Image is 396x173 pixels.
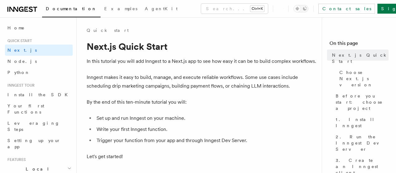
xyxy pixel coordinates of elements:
span: Examples [104,6,137,11]
span: Node.js [7,59,37,64]
a: Home [5,22,73,33]
a: Setting up your app [5,135,73,152]
a: Contact sales [318,4,375,14]
a: 1. Install Inngest [333,114,389,131]
h4: On this page [329,40,389,50]
a: Before you start: choose a project [333,90,389,114]
a: Python [5,67,73,78]
a: Your first Functions [5,100,73,118]
p: Inngest makes it easy to build, manage, and execute reliable workflows. Some use cases include sc... [87,73,317,90]
p: In this tutorial you will add Inngest to a Next.js app to see how easy it can be to build complex... [87,57,317,66]
a: Next.js [5,45,73,56]
span: AgentKit [145,6,178,11]
li: Write your first Inngest function. [95,125,317,134]
a: Node.js [5,56,73,67]
span: Choose Next.js version [339,69,389,88]
span: Documentation [46,6,97,11]
li: Trigger your function from your app and through Inngest Dev Server. [95,136,317,145]
button: Search...Ctrl+K [201,4,268,14]
span: Home [7,25,25,31]
a: 2. Run the Inngest Dev Server [333,131,389,155]
button: Toggle dark mode [294,5,308,12]
a: AgentKit [141,2,181,17]
a: Examples [101,2,141,17]
span: Inngest tour [5,83,35,88]
p: By the end of this ten-minute tutorial you will: [87,98,317,106]
span: Setting up your app [7,138,61,149]
span: 2. Run the Inngest Dev Server [336,134,389,152]
span: Install the SDK [7,92,71,97]
a: Leveraging Steps [5,118,73,135]
a: Documentation [42,2,101,17]
a: Quick start [87,27,129,33]
a: Install the SDK [5,89,73,100]
li: Set up and run Inngest on your machine. [95,114,317,123]
span: Your first Functions [7,103,44,115]
kbd: Ctrl+K [250,6,264,12]
span: Features [5,157,26,162]
span: Next.js [7,48,37,53]
span: Python [7,70,30,75]
span: Leveraging Steps [7,121,60,132]
p: Let's get started! [87,152,317,161]
h1: Next.js Quick Start [87,41,317,52]
a: Next.js Quick Start [329,50,389,67]
span: Next.js Quick Start [332,52,389,64]
span: 1. Install Inngest [336,116,389,129]
span: Quick start [5,38,32,43]
span: Before you start: choose a project [336,93,389,111]
a: Choose Next.js version [337,67,389,90]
